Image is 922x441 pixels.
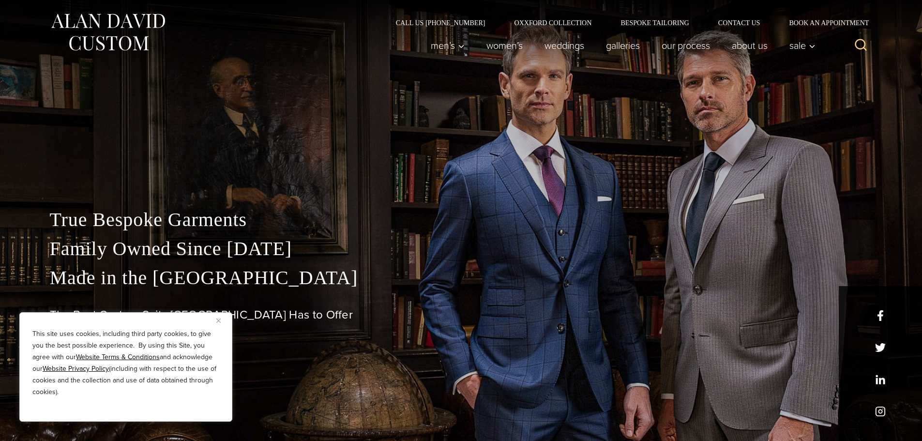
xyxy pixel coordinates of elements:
a: Contact Us [704,19,775,26]
p: This site uses cookies, including third party cookies, to give you the best possible experience. ... [32,328,219,398]
a: Bespoke Tailoring [606,19,703,26]
a: About Us [721,36,778,55]
a: Call Us [PHONE_NUMBER] [381,19,500,26]
button: Close [216,315,228,326]
a: weddings [533,36,595,55]
a: Galleries [595,36,650,55]
span: Men’s [431,41,465,50]
img: Close [216,319,221,323]
a: Women’s [475,36,533,55]
img: Alan David Custom [50,11,166,54]
nav: Secondary Navigation [381,19,873,26]
h1: The Best Custom Suits [GEOGRAPHIC_DATA] Has to Offer [50,308,873,322]
p: True Bespoke Garments Family Owned Since [DATE] Made in the [GEOGRAPHIC_DATA] [50,205,873,292]
a: Oxxford Collection [499,19,606,26]
nav: Primary Navigation [420,36,820,55]
a: Website Terms & Conditions [76,352,160,362]
a: Website Privacy Policy [43,364,109,374]
a: Our Process [650,36,721,55]
span: Sale [789,41,816,50]
a: Book an Appointment [774,19,872,26]
button: View Search Form [849,34,873,57]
